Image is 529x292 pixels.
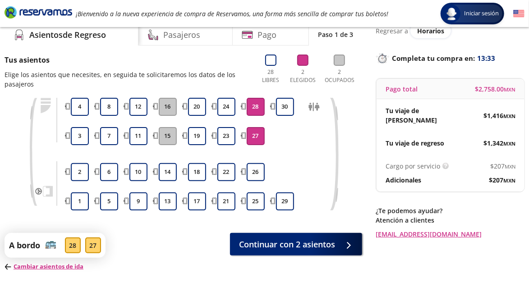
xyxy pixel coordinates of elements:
[513,8,524,19] button: English
[129,163,147,181] button: 10
[71,98,89,116] button: 4
[489,175,515,185] span: $ 207
[71,192,89,210] button: 1
[188,163,206,181] button: 18
[376,23,524,38] div: Regresar a ver horarios
[239,238,335,251] span: Continuar con 2 asientos
[503,140,515,147] small: MXN
[5,70,250,89] p: Elige los asientos que necesites, en seguida te solicitaremos los datos de los pasajeros
[318,30,353,39] p: Paso 1 de 3
[9,239,40,251] p: A bordo
[217,163,235,181] button: 22
[417,27,444,35] span: Horarios
[71,163,89,181] button: 2
[217,127,235,145] button: 23
[100,163,118,181] button: 6
[475,84,515,94] span: $ 2,758.00
[503,177,515,184] small: MXN
[100,127,118,145] button: 7
[230,233,362,255] button: Continuar con 2 asientos
[490,161,515,171] span: $ 207
[247,192,265,210] button: 25
[289,68,317,84] p: 2 Elegidos
[247,163,265,181] button: 26
[386,175,421,185] p: Adicionales
[5,55,250,65] p: Tus asientos
[324,68,355,84] p: 2 Ocupados
[376,26,408,36] p: Regresar a
[5,262,106,271] p: Cambiar asientos de ida
[29,29,106,41] h4: Asientos de Regreso
[5,5,72,19] i: Brand Logo
[65,237,81,253] div: 28
[477,53,495,64] span: 13:33
[247,98,265,116] button: 28
[100,192,118,210] button: 5
[376,52,524,64] p: Completa tu compra en :
[100,98,118,116] button: 8
[386,84,418,94] p: Pago total
[85,237,101,253] div: 27
[247,127,265,145] button: 27
[276,192,294,210] button: 29
[188,127,206,145] button: 19
[505,163,515,170] small: MXN
[159,192,177,210] button: 13
[188,98,206,116] button: 20
[159,127,177,145] button: 15
[276,98,294,116] button: 30
[376,229,524,239] a: [EMAIL_ADDRESS][DOMAIN_NAME]
[129,98,147,116] button: 12
[71,127,89,145] button: 3
[504,86,515,93] small: MXN
[163,29,200,41] h4: Pasajeros
[376,215,524,225] p: Atención a clientes
[503,113,515,119] small: MXN
[483,138,515,148] span: $ 1,342
[386,161,440,171] p: Cargo por servicio
[159,98,177,116] button: 16
[386,106,451,125] p: Tu viaje de [PERSON_NAME]
[259,68,282,84] p: 28 Libres
[376,206,524,215] p: ¿Te podemos ayudar?
[386,138,444,148] p: Tu viaje de regreso
[129,127,147,145] button: 11
[76,9,388,18] em: ¡Bienvenido a la nueva experiencia de compra de Reservamos, una forma más sencilla de comprar tus...
[460,9,502,18] span: Iniciar sesión
[129,192,147,210] button: 9
[483,111,515,120] span: $ 1,416
[159,163,177,181] button: 14
[5,5,72,22] a: Brand Logo
[217,98,235,116] button: 24
[258,29,276,41] h4: Pago
[188,192,206,210] button: 17
[217,192,235,210] button: 21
